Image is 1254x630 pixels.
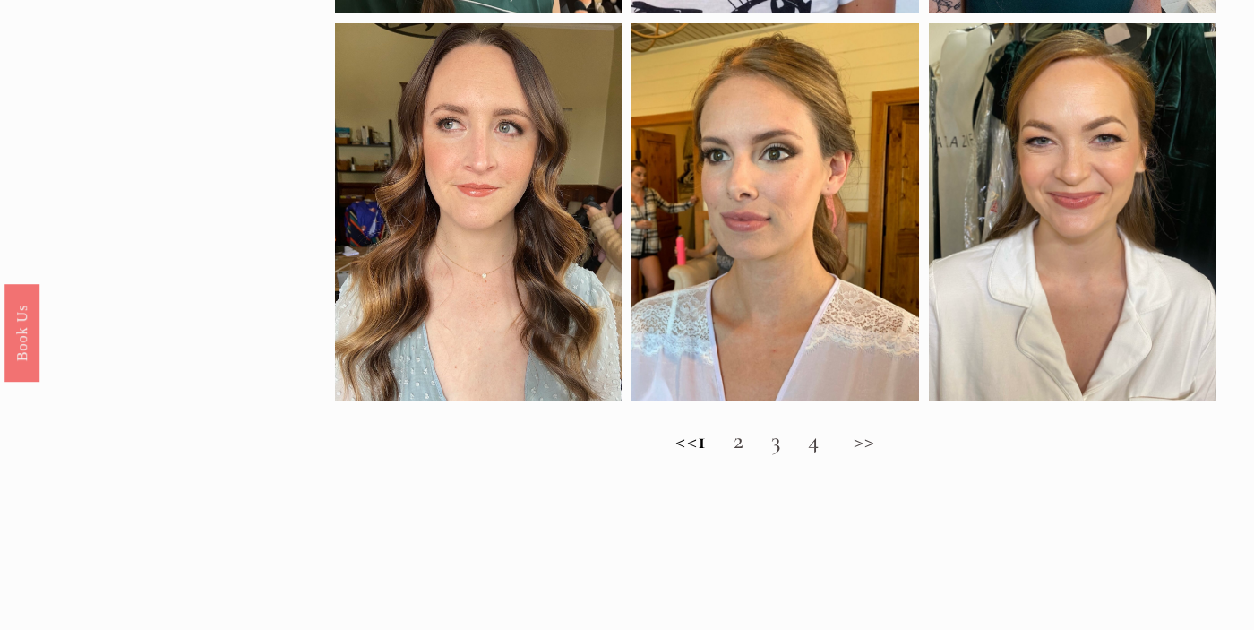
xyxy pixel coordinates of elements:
[4,283,39,381] a: Book Us
[734,426,744,455] a: 2
[335,427,1216,455] h2: <<
[698,426,707,455] strong: 1
[771,426,782,455] a: 3
[808,426,820,455] a: 4
[854,426,876,455] a: >>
